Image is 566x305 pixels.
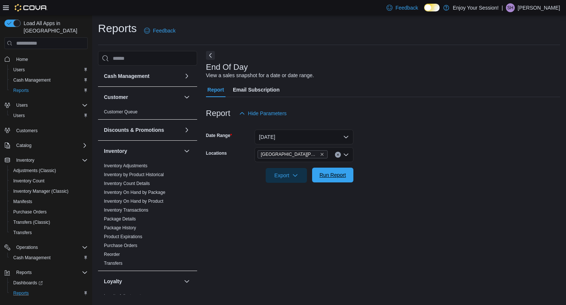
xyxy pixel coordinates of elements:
[13,230,32,236] span: Transfers
[10,208,50,216] a: Purchase Orders
[10,228,88,237] span: Transfers
[10,177,88,185] span: Inventory Count
[104,163,147,169] span: Inventory Adjustments
[507,3,514,12] span: SH
[104,278,181,285] button: Loyalty
[10,187,88,196] span: Inventory Manager (Classic)
[104,252,120,257] a: Reorder
[424,11,424,12] span: Dark Mode
[104,225,136,230] a: Package History
[7,207,91,217] button: Purchase Orders
[16,56,28,62] span: Home
[261,151,318,158] span: [GEOGRAPHIC_DATA][PERSON_NAME]
[312,168,353,182] button: Run Report
[141,23,178,38] a: Feedback
[10,289,88,298] span: Reports
[206,72,314,79] div: View a sales snapshot for a date or date range.
[343,152,349,158] button: Open list of options
[104,198,163,204] span: Inventory On Hand by Product
[15,4,48,11] img: Cova
[255,130,353,144] button: [DATE]
[104,216,136,222] a: Package Details
[182,72,191,80] button: Cash Management
[13,178,45,184] span: Inventory Count
[10,86,88,95] span: Reports
[104,109,137,115] span: Customer Queue
[7,110,91,121] button: Users
[1,140,91,151] button: Catalog
[104,243,137,248] a: Purchase Orders
[236,106,290,121] button: Hide Parameters
[10,278,46,287] a: Dashboards
[384,0,421,15] a: Feedback
[98,161,197,271] div: Inventory
[104,234,142,240] span: Product Expirations
[10,86,32,95] a: Reports
[13,280,43,286] span: Dashboards
[206,51,215,60] button: Next
[206,150,227,156] label: Locations
[424,4,440,11] input: Dark Mode
[13,55,31,64] a: Home
[104,278,122,285] h3: Loyalty
[153,27,175,34] span: Feedback
[10,218,53,227] a: Transfers (Classic)
[104,72,150,80] h3: Cash Management
[7,85,91,96] button: Reports
[13,219,50,225] span: Transfers (Classic)
[1,155,91,165] button: Inventory
[13,126,88,135] span: Customers
[104,126,181,134] button: Discounts & Promotions
[104,293,143,299] span: Loyalty Adjustments
[13,168,56,174] span: Adjustments (Classic)
[1,267,91,278] button: Reports
[319,171,346,179] span: Run Report
[104,172,164,178] span: Inventory by Product Historical
[13,255,50,261] span: Cash Management
[10,289,32,298] a: Reports
[258,150,328,158] span: Sault Ste Marie - Hillside
[207,82,224,97] span: Report
[10,166,88,175] span: Adjustments (Classic)
[1,125,91,136] button: Customers
[10,76,53,85] a: Cash Management
[10,65,28,74] a: Users
[104,216,136,222] span: Package Details
[1,100,91,110] button: Users
[13,77,50,83] span: Cash Management
[518,3,560,12] p: [PERSON_NAME]
[10,197,35,206] a: Manifests
[104,181,150,186] span: Inventory Count Details
[10,65,88,74] span: Users
[13,156,37,165] button: Inventory
[13,243,41,252] button: Operations
[506,3,515,12] div: Shelby Hughes
[10,208,88,216] span: Purchase Orders
[182,147,191,155] button: Inventory
[10,111,88,120] span: Users
[104,294,143,299] a: Loyalty Adjustments
[7,165,91,176] button: Adjustments (Classic)
[395,4,418,11] span: Feedback
[7,75,91,85] button: Cash Management
[98,107,197,119] div: Customer
[266,168,307,183] button: Export
[13,141,34,150] button: Catalog
[248,110,287,117] span: Hide Parameters
[10,278,88,287] span: Dashboards
[335,152,341,158] button: Clear input
[13,209,47,215] span: Purchase Orders
[7,227,91,238] button: Transfers
[13,67,25,73] span: Users
[10,253,53,262] a: Cash Management
[16,143,31,148] span: Catalog
[13,156,88,165] span: Inventory
[10,253,88,262] span: Cash Management
[7,65,91,75] button: Users
[1,242,91,253] button: Operations
[13,243,88,252] span: Operations
[7,253,91,263] button: Cash Management
[13,88,29,93] span: Reports
[7,186,91,196] button: Inventory Manager (Classic)
[10,228,35,237] a: Transfers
